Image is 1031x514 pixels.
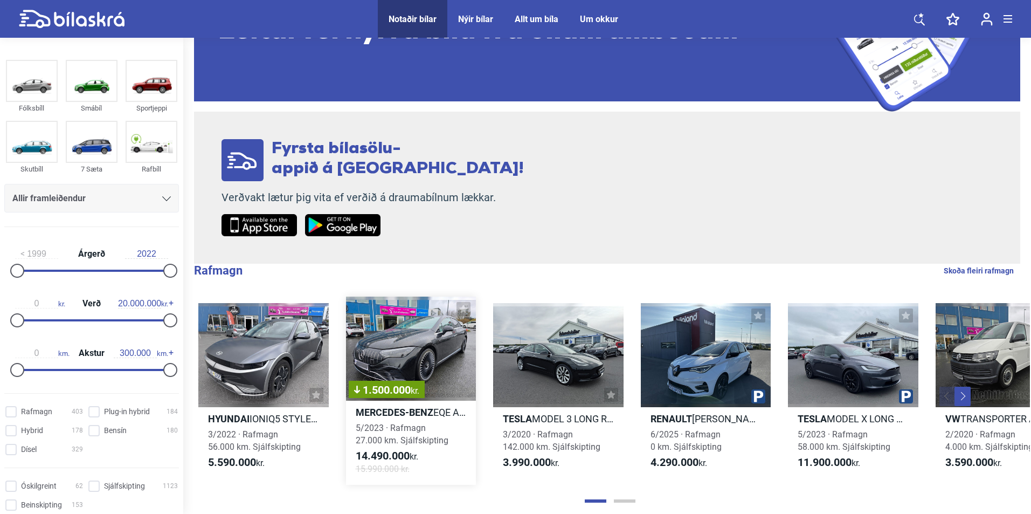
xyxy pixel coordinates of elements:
b: VW [945,413,960,424]
a: HyundaiIONIQ5 STYLE 73 KWH3/2022 · Rafmagn56.000 km. Sjálfskipting5.590.000kr. [198,297,329,485]
span: 5/2023 · Rafmagn 27.000 km. Sjálfskipting [356,423,448,446]
p: Verðvakt lætur þig vita ef verðið á draumabílnum lækkar. [222,191,524,204]
span: Sjálfskipting [104,481,145,492]
b: Hyundai [208,413,250,424]
span: Rafmagn [21,406,52,417]
a: Nýir bílar [458,14,493,24]
span: kr. [118,299,168,309]
span: 5/2023 · Rafmagn 58.000 km. Sjálfskipting [798,429,890,452]
b: Renault [651,413,692,424]
a: TeslaMODEL 3 LONG RANGE3/2020 · Rafmagn142.000 km. Sjálfskipting3.990.000kr. [493,297,624,485]
span: 329 [72,444,83,455]
a: 1.500.000kr.Mercedes-BenzEQE AMG 43 4MATIC5/2023 · Rafmagn27.000 km. Sjálfskipting14.490.000kr.15... [346,297,476,485]
div: Sportjeppi [126,102,177,114]
span: km. [15,348,70,358]
span: kr. [356,450,418,463]
span: Allir framleiðendur [12,191,86,206]
span: kr. [503,456,559,469]
span: Óskilgreint [21,481,57,492]
b: 14.490.000 [356,449,410,462]
span: kr. [945,456,1002,469]
a: Skoða fleiri rafmagn [944,264,1014,278]
button: Next [954,387,971,406]
b: 4.290.000 [651,456,698,469]
a: Um okkur [580,14,618,24]
div: Skutbíll [6,163,58,175]
span: Fyrsta bílasölu- appið á [GEOGRAPHIC_DATA]! [272,141,524,177]
span: 62 [75,481,83,492]
h2: [PERSON_NAME] INTENS 52KWH [641,413,771,425]
span: Dísel [21,444,37,455]
a: Notaðir bílar [389,14,437,24]
b: 3.590.000 [945,456,993,469]
a: TeslaMODEL X LONG RANGE5/2023 · Rafmagn58.000 km. Sjálfskipting11.900.000kr. [788,297,918,485]
a: Renault[PERSON_NAME] INTENS 52KWH6/2025 · Rafmagn0 km. Sjálfskipting4.290.000kr. [641,297,771,485]
div: Fólksbíll [6,102,58,114]
div: 7 Sæta [66,163,117,175]
span: kr. [411,386,419,396]
span: Hybrid [21,425,43,436]
span: 180 [167,425,178,436]
span: Beinskipting [21,499,62,511]
span: kr. [798,456,860,469]
span: kr. [651,456,707,469]
span: 3/2020 · Rafmagn 142.000 km. Sjálfskipting [503,429,600,452]
span: Verð [80,299,103,308]
button: Page 1 [585,499,606,503]
span: 3/2022 · Rafmagn 56.000 km. Sjálfskipting [208,429,301,452]
h2: EQE AMG 43 4MATIC [346,406,476,419]
button: Page 2 [614,499,635,503]
span: Bensín [104,425,127,436]
b: Tesla [503,413,532,424]
b: 5.590.000 [208,456,256,469]
span: km. [114,348,168,358]
span: 15.990.000 kr. [356,463,410,475]
a: Allt um bíla [515,14,558,24]
b: Rafmagn [194,264,243,277]
h2: IONIQ5 STYLE 73 KWH [198,413,329,425]
div: Rafbíll [126,163,177,175]
b: 3.990.000 [503,456,551,469]
b: 11.900.000 [798,456,852,469]
span: kr. [15,299,65,309]
span: 1.500.000 [354,385,419,395]
h2: MODEL 3 LONG RANGE [493,413,624,425]
button: Previous [939,387,956,406]
span: 403 [72,406,83,417]
span: 178 [72,425,83,436]
span: Árgerð [75,250,108,258]
span: 1123 [163,481,178,492]
span: Plug-in hybrid [104,406,150,417]
div: Smábíl [66,102,117,114]
span: 6/2025 · Rafmagn 0 km. Sjálfskipting [651,429,722,452]
span: 153 [72,499,83,511]
span: 184 [167,406,178,417]
h2: MODEL X LONG RANGE [788,413,918,425]
b: Tesla [798,413,827,424]
b: Mercedes-Benz [356,407,433,418]
img: user-login.svg [981,12,993,26]
span: kr. [208,456,265,469]
span: Akstur [76,349,107,358]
